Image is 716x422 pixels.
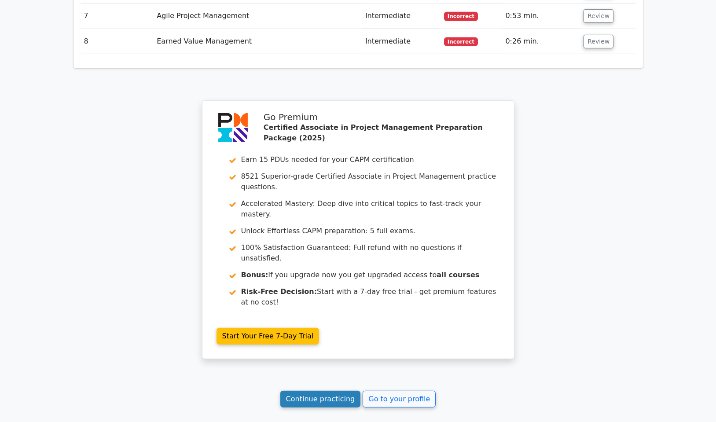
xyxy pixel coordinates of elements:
[502,4,580,29] td: 0:53 min.
[153,4,362,29] td: Agile Project Management
[584,35,613,48] button: Review
[502,29,580,54] td: 0:26 min.
[81,29,154,54] td: 8
[81,4,154,29] td: 7
[444,12,478,21] span: Incorrect
[362,4,441,29] td: Intermediate
[584,9,613,23] button: Review
[153,29,362,54] td: Earned Value Management
[217,328,319,345] a: Start Your Free 7-Day Trial
[280,391,361,407] a: Continue practicing
[444,37,478,46] span: Incorrect
[363,391,436,407] a: Go to your profile
[362,29,441,54] td: Intermediate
